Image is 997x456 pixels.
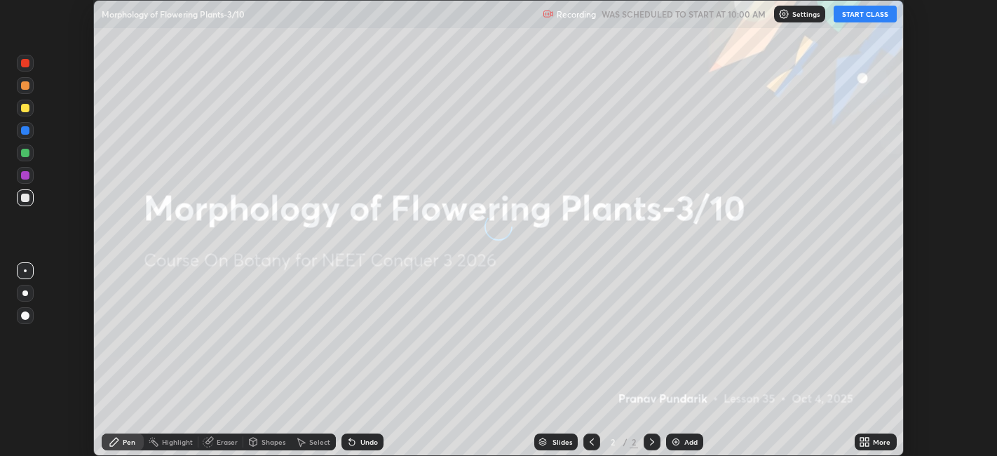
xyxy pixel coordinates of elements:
[670,436,681,448] img: add-slide-button
[262,438,285,445] div: Shapes
[360,438,378,445] div: Undo
[623,438,627,446] div: /
[543,8,554,20] img: recording.375f2c34.svg
[162,438,193,445] div: Highlight
[123,438,135,445] div: Pen
[873,438,890,445] div: More
[684,438,698,445] div: Add
[778,8,789,20] img: class-settings-icons
[557,9,596,20] p: Recording
[217,438,238,445] div: Eraser
[602,8,766,20] h5: WAS SCHEDULED TO START AT 10:00 AM
[834,6,897,22] button: START CLASS
[606,438,620,446] div: 2
[552,438,572,445] div: Slides
[630,436,638,448] div: 2
[102,8,245,20] p: Morphology of Flowering Plants-3/10
[792,11,820,18] p: Settings
[309,438,330,445] div: Select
